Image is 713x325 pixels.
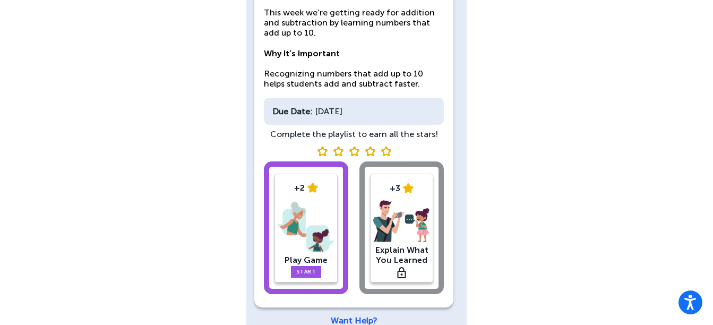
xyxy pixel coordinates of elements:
div: [DATE] [264,98,444,125]
div: +2 [278,183,334,193]
div: Complete the playlist to earn all the stars! [264,129,444,139]
p: This week we’re getting ready for addition and subtraction by learning numbers that add up to 10.... [264,7,444,89]
div: Trigger Stonly widget [264,146,444,156]
div: Play Game [278,255,334,265]
img: play-game.png [278,199,334,254]
strong: Why It’s Important [264,48,340,58]
div: Trigger Stonly widget [397,267,406,278]
div: Due Date: [272,106,313,116]
img: star [307,183,318,193]
a: Start [291,266,322,278]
